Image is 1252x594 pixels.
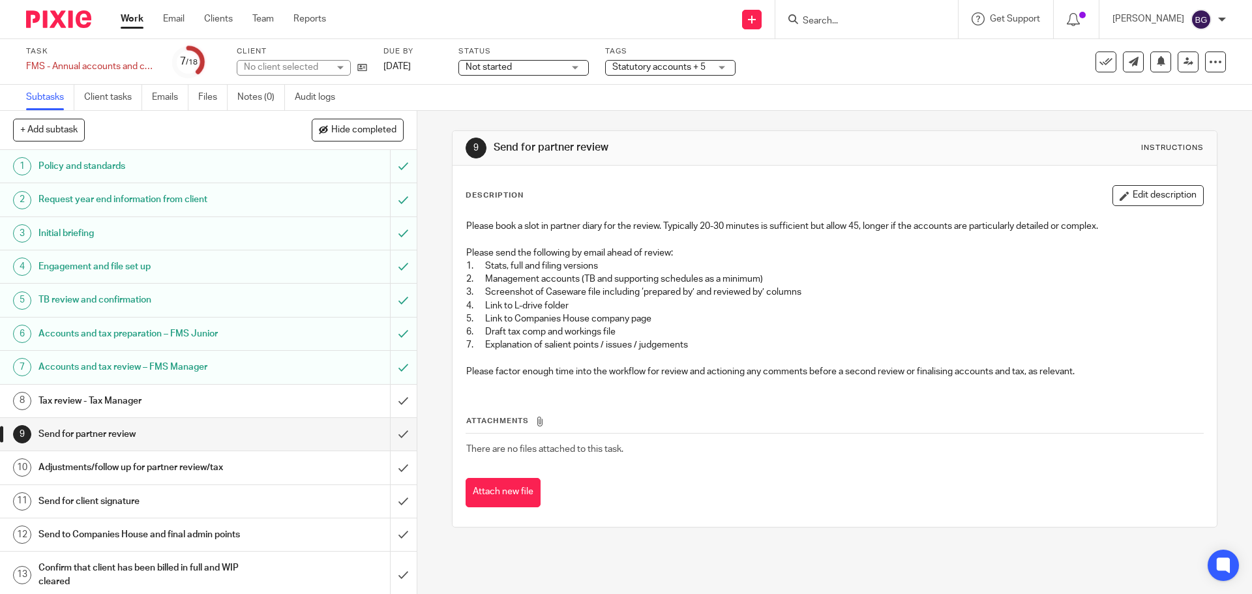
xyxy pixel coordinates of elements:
div: 13 [13,566,31,584]
a: Team [252,12,274,25]
span: Not started [466,63,512,72]
h1: Request year end information from client [38,190,264,209]
h1: Send for partner review [494,141,863,155]
p: 4. Link to L-drive folder [466,299,1202,312]
img: Pixie [26,10,91,28]
button: Edit description [1112,185,1204,206]
small: /18 [186,59,198,66]
span: Get Support [990,14,1040,23]
div: 5 [13,291,31,310]
button: Hide completed [312,119,404,141]
p: 6. Draft tax comp and workings file [466,325,1202,338]
p: 3. Screenshot of Caseware file including ‘prepared by’ and reviewed by’ columns [466,286,1202,299]
div: 3 [13,224,31,243]
h1: Confirm that client has been billed in full and WIP cleared [38,558,264,591]
a: Subtasks [26,85,74,110]
div: No client selected [244,61,329,74]
a: Email [163,12,185,25]
span: Statutory accounts + 5 [612,63,706,72]
p: 7. Explanation of salient points / issues / judgements [466,338,1202,351]
a: Reports [293,12,326,25]
span: Attachments [466,417,529,424]
div: 7 [180,54,198,69]
div: 7 [13,358,31,376]
h1: Accounts and tax review – FMS Manager [38,357,264,377]
h1: Adjustments/follow up for partner review/tax [38,458,264,477]
h1: Send for partner review [38,424,264,444]
img: svg%3E [1191,9,1212,30]
h1: Policy and standards [38,156,264,176]
div: FMS - Annual accounts and corporation tax - December 2024 [26,60,156,73]
button: + Add subtask [13,119,85,141]
p: 1. Stats, full and filing versions [466,260,1202,273]
div: 6 [13,325,31,343]
div: 12 [13,526,31,544]
div: 8 [13,392,31,410]
a: Notes (0) [237,85,285,110]
label: Client [237,46,367,57]
h1: Tax review - Tax Manager [38,391,264,411]
div: FMS - Annual accounts and corporation tax - [DATE] [26,60,156,73]
div: 10 [13,458,31,477]
div: 11 [13,492,31,511]
div: 2 [13,191,31,209]
p: Please send the following by email ahead of review: [466,246,1202,260]
a: Audit logs [295,85,345,110]
p: Please book a slot in partner diary for the review. Typically 20-30 minutes is sufficient but all... [466,220,1202,233]
p: 5. Link to Companies House company page [466,312,1202,325]
button: Attach new file [466,478,541,507]
label: Tags [605,46,736,57]
label: Task [26,46,156,57]
div: 9 [13,425,31,443]
a: Clients [204,12,233,25]
div: 1 [13,157,31,175]
p: 2. Management accounts (TB and supporting schedules as a minimum) [466,273,1202,286]
a: Work [121,12,143,25]
h1: Send for client signature [38,492,264,511]
label: Due by [383,46,442,57]
span: There are no files attached to this task. [466,445,623,454]
div: 4 [13,258,31,276]
span: Hide completed [331,125,396,136]
h1: Engagement and file set up [38,257,264,276]
label: Status [458,46,589,57]
h1: Send to Companies House and final admin points [38,525,264,544]
input: Search [801,16,919,27]
p: Description [466,190,524,201]
h1: TB review and confirmation [38,290,264,310]
a: Client tasks [84,85,142,110]
h1: Accounts and tax preparation – FMS Junior [38,324,264,344]
h1: Initial briefing [38,224,264,243]
div: 9 [466,138,486,158]
span: [DATE] [383,62,411,71]
a: Files [198,85,228,110]
p: Please factor enough time into the workflow for review and actioning any comments before a second... [466,365,1202,378]
a: Emails [152,85,188,110]
p: [PERSON_NAME] [1112,12,1184,25]
div: Instructions [1141,143,1204,153]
